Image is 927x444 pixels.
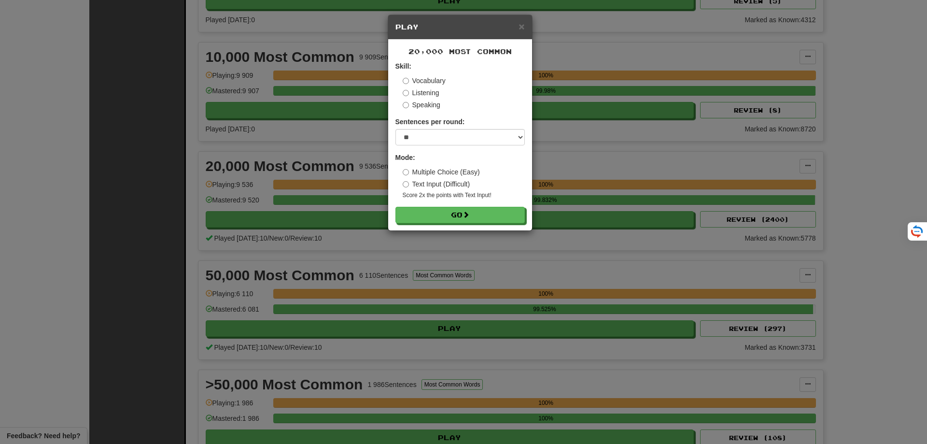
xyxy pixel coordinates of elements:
input: Multiple Choice (Easy) [403,169,409,175]
label: Listening [403,88,439,98]
span: × [519,21,524,32]
strong: Skill: [395,62,411,70]
input: Listening [403,90,409,96]
label: Speaking [403,100,440,110]
strong: Mode: [395,154,415,161]
label: Sentences per round: [395,117,465,127]
span: 20,000 Most Common [408,47,512,56]
label: Vocabulary [403,76,446,86]
input: Text Input (Difficult) [403,181,409,187]
input: Speaking [403,102,409,108]
small: Score 2x the points with Text Input ! [403,191,525,200]
button: Go [395,207,525,223]
input: Vocabulary [403,78,409,84]
label: Multiple Choice (Easy) [403,167,480,177]
h5: Play [395,22,525,32]
button: Close [519,21,524,31]
label: Text Input (Difficult) [403,179,470,189]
